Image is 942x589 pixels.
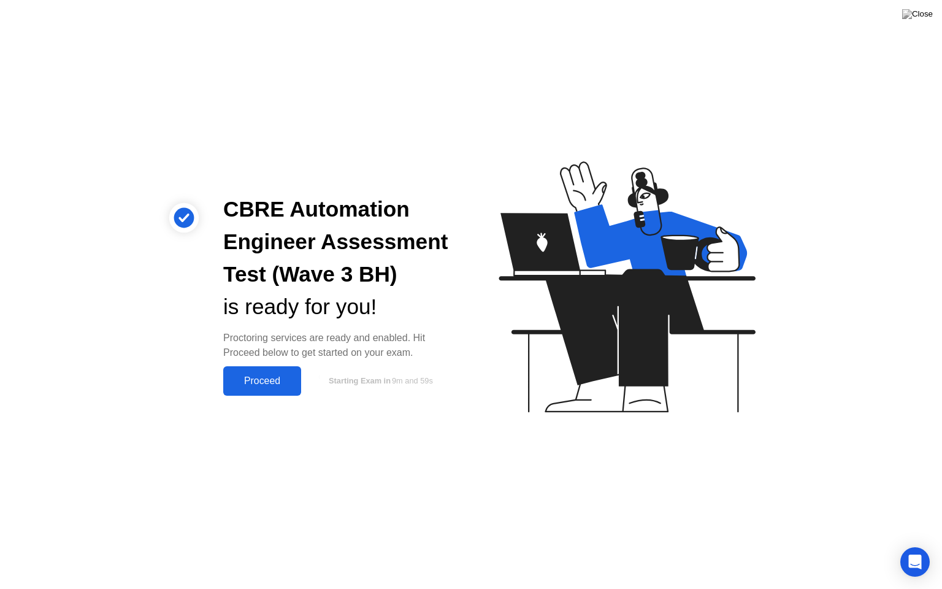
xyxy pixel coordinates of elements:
[223,193,451,290] div: CBRE Automation Engineer Assessment Test (Wave 3 BH)
[392,376,433,385] span: 9m and 59s
[227,375,297,387] div: Proceed
[307,369,451,393] button: Starting Exam in9m and 59s
[223,291,451,323] div: is ready for you!
[900,547,930,577] div: Open Intercom Messenger
[902,9,933,19] img: Close
[223,366,301,396] button: Proceed
[223,331,451,360] div: Proctoring services are ready and enabled. Hit Proceed below to get started on your exam.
